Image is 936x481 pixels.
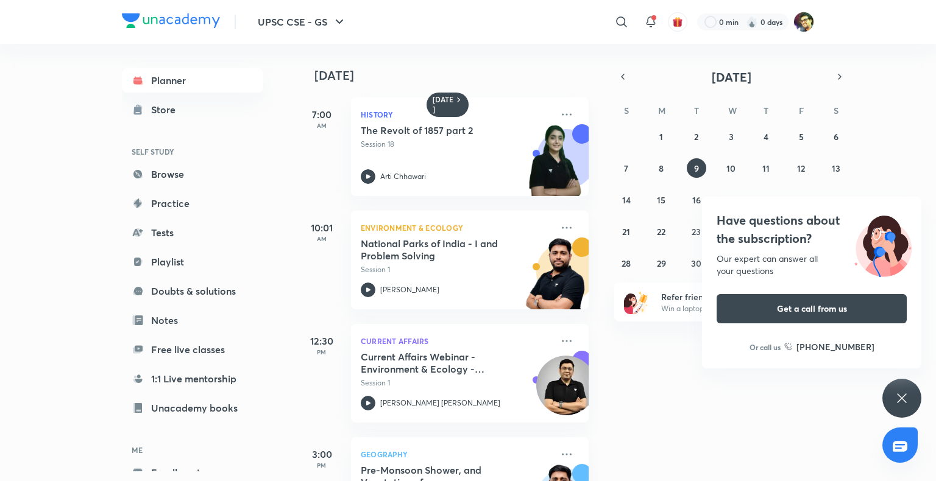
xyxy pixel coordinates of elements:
button: [DATE] [631,68,831,85]
abbr: September 29, 2025 [657,258,666,269]
abbr: September 14, 2025 [622,194,631,206]
span: [DATE] [712,69,751,85]
abbr: September 20, 2025 [831,194,841,206]
p: PM [297,462,346,469]
abbr: September 23, 2025 [692,226,701,237]
abbr: September 22, 2025 [657,226,665,237]
h5: Current Affairs Webinar - Environment & Ecology - Session 1 [361,351,512,375]
img: Company Logo [122,13,220,28]
a: Company Logo [122,13,220,31]
a: Free live classes [122,337,263,362]
h5: National Parks of India - I and Problem Solving [361,237,512,262]
p: PM [297,348,346,356]
abbr: September 7, 2025 [624,163,628,174]
button: September 5, 2025 [792,127,811,146]
abbr: September 10, 2025 [726,163,736,174]
abbr: Friday [799,105,804,116]
p: Or call us [750,342,781,353]
abbr: September 30, 2025 [691,258,701,269]
h4: [DATE] [314,68,601,83]
abbr: September 16, 2025 [692,194,701,206]
button: September 9, 2025 [687,158,706,178]
abbr: September 19, 2025 [797,194,806,206]
abbr: September 28, 2025 [622,258,631,269]
abbr: September 17, 2025 [727,194,735,206]
img: avatar [672,16,683,27]
abbr: September 8, 2025 [659,163,664,174]
abbr: September 5, 2025 [799,131,804,142]
button: September 7, 2025 [617,158,636,178]
abbr: September 9, 2025 [694,163,699,174]
button: September 23, 2025 [687,222,706,241]
abbr: September 1, 2025 [659,131,663,142]
abbr: September 3, 2025 [729,131,734,142]
button: September 2, 2025 [687,127,706,146]
abbr: September 12, 2025 [797,163,805,174]
p: Arti Chhawari [380,171,426,182]
button: September 16, 2025 [687,190,706,209]
button: September 22, 2025 [651,222,671,241]
h5: 12:30 [297,334,346,348]
button: September 13, 2025 [826,158,846,178]
button: September 14, 2025 [617,190,636,209]
a: Planner [122,68,263,93]
img: unacademy [522,237,589,321]
h5: 10:01 [297,220,346,235]
h6: [PHONE_NUMBER] [796,340,874,353]
a: Playlist [122,250,263,274]
abbr: Saturday [834,105,838,116]
abbr: September 11, 2025 [762,163,770,174]
h6: [DATE] [433,95,454,114]
button: September 6, 2025 [826,127,846,146]
h5: 3:00 [297,447,346,462]
a: Tests [122,220,263,245]
abbr: Sunday [624,105,629,116]
abbr: Tuesday [694,105,699,116]
img: ttu_illustration_new.svg [845,211,921,277]
a: Doubts & solutions [122,279,263,303]
div: Store [151,102,183,117]
a: [PHONE_NUMBER] [784,340,874,353]
button: September 10, 2025 [721,158,741,178]
button: September 21, 2025 [617,222,636,241]
a: Store [122,97,263,122]
button: September 19, 2025 [792,190,811,209]
p: Environment & Ecology [361,220,552,235]
button: September 18, 2025 [756,190,776,209]
button: September 12, 2025 [792,158,811,178]
h6: Refer friends [661,290,811,303]
abbr: September 18, 2025 [762,194,770,206]
p: Current Affairs [361,334,552,348]
a: Unacademy books [122,396,263,420]
p: Session 1 [361,264,552,275]
button: September 4, 2025 [756,127,776,146]
div: Our expert can answer all your questions [717,253,907,277]
h5: 7:00 [297,107,346,122]
p: [PERSON_NAME] [380,284,439,295]
img: referral [624,290,648,314]
abbr: September 15, 2025 [657,194,665,206]
button: September 15, 2025 [651,190,671,209]
p: Geography [361,447,552,462]
h6: SELF STUDY [122,141,263,162]
img: Mukesh Kumar Shahi [793,12,814,32]
button: September 17, 2025 [721,190,741,209]
h4: Have questions about the subscription? [717,211,907,248]
abbr: September 6, 2025 [834,131,838,142]
button: September 28, 2025 [617,253,636,273]
abbr: September 21, 2025 [622,226,630,237]
button: UPSC CSE - GS [250,10,354,34]
button: September 3, 2025 [721,127,741,146]
p: AM [297,235,346,242]
button: September 20, 2025 [826,190,846,209]
p: History [361,107,552,122]
abbr: September 2, 2025 [694,131,698,142]
p: Session 1 [361,377,552,388]
button: Get a call from us [717,294,907,323]
abbr: Wednesday [728,105,737,116]
button: September 11, 2025 [756,158,776,178]
button: September 29, 2025 [651,253,671,273]
p: Win a laptop, vouchers & more [661,303,811,314]
button: avatar [668,12,687,32]
a: Browse [122,162,263,186]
